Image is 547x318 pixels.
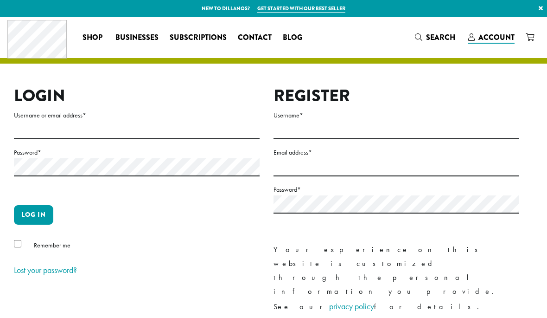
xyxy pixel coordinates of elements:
label: Email address [273,147,519,158]
label: Username [273,110,519,121]
label: Username or email address [14,110,260,121]
span: Subscriptions [170,32,227,44]
a: Lost your password? [14,265,77,275]
span: Search [426,32,455,43]
a: privacy policy [329,301,374,312]
h2: Register [273,86,519,106]
label: Password [273,184,519,195]
p: Your experience on this website is customized through the personal information you provide. See o... [273,243,519,314]
label: Password [14,147,260,158]
h2: Login [14,86,260,106]
span: Contact [238,32,272,44]
span: Account [478,32,515,43]
a: Get started with our best seller [257,5,345,13]
span: Businesses [115,32,159,44]
span: Shop [83,32,102,44]
span: Blog [283,32,302,44]
button: Log in [14,205,53,225]
a: Shop [77,30,110,45]
span: Remember me [34,241,70,249]
a: Search [409,30,463,45]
